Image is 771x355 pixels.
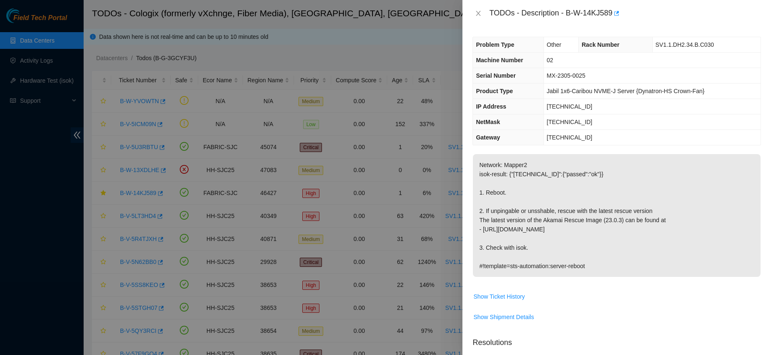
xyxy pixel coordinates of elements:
span: Show Ticket History [473,292,525,301]
span: Jabil 1x6-Caribou NVME-J Server {Dynatron-HS Crown-Fan} [547,88,705,94]
span: Gateway [476,134,500,141]
span: IP Address [476,103,506,110]
button: Show Shipment Details [473,310,534,324]
span: Serial Number [476,72,516,79]
p: Resolutions [472,330,761,348]
span: [TECHNICAL_ID] [547,134,592,141]
span: Show Shipment Details [473,312,534,322]
span: Rack Number [582,41,619,48]
div: TODOs - Description - B-W-14KJ589 [489,7,761,20]
span: MX-2305-0025 [547,72,586,79]
span: Problem Type [476,41,514,48]
span: Machine Number [476,57,523,63]
span: SV1.1.DH2.34.B.C030 [656,41,714,48]
span: [TECHNICAL_ID] [547,119,592,125]
span: [TECHNICAL_ID] [547,103,592,110]
span: 02 [547,57,554,63]
p: Network: Mapper2 isok-result: {"[TECHNICAL_ID]":{"passed":"ok"}} 1. Reboot. 2. If unpingable or u... [473,154,761,277]
span: close [475,10,482,17]
span: Other [547,41,562,48]
span: NetMask [476,119,500,125]
button: Close [472,10,484,18]
button: Show Ticket History [473,290,525,303]
span: Product Type [476,88,513,94]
